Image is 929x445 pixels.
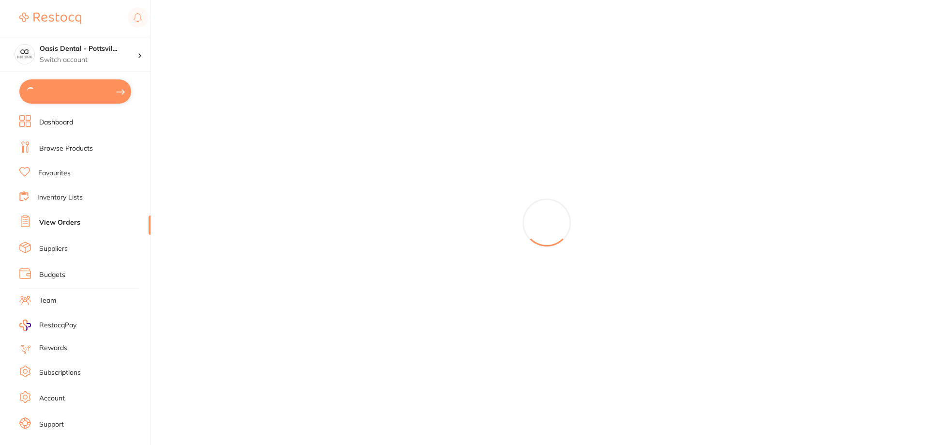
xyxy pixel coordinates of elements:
[15,45,34,64] img: Oasis Dental - Pottsville
[39,118,73,127] a: Dashboard
[39,244,68,254] a: Suppliers
[38,169,71,178] a: Favourites
[39,394,65,403] a: Account
[19,13,81,24] img: Restocq Logo
[37,193,83,202] a: Inventory Lists
[39,218,80,228] a: View Orders
[39,296,56,306] a: Team
[39,420,64,430] a: Support
[39,321,76,330] span: RestocqPay
[39,270,65,280] a: Budgets
[39,144,93,153] a: Browse Products
[19,320,76,331] a: RestocqPay
[39,368,81,378] a: Subscriptions
[19,320,31,331] img: RestocqPay
[40,55,137,65] p: Switch account
[39,343,67,353] a: Rewards
[40,44,137,54] h4: Oasis Dental - Pottsville
[19,7,81,30] a: Restocq Logo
